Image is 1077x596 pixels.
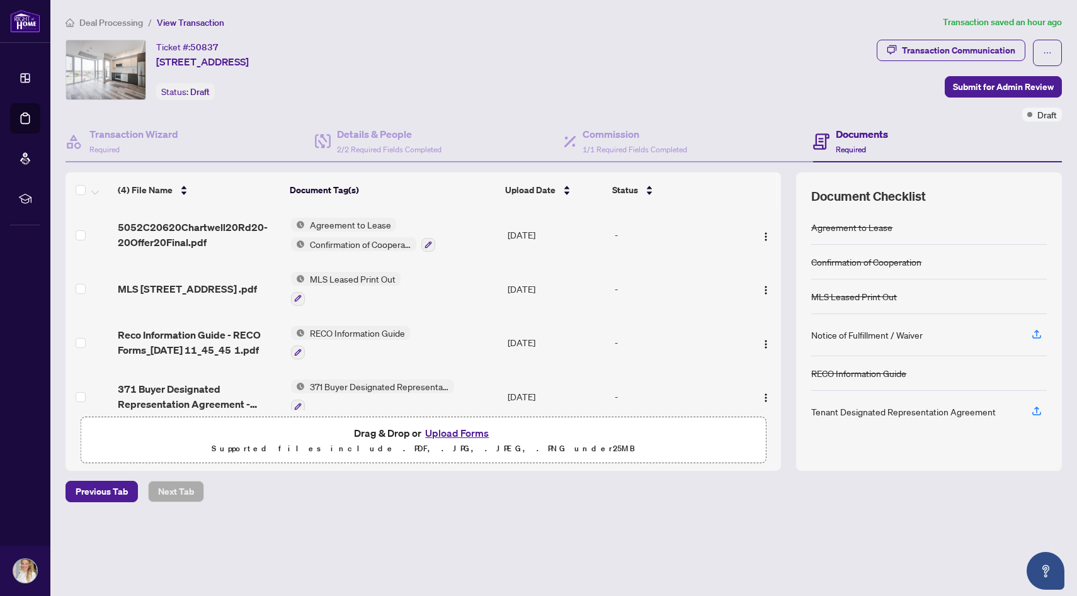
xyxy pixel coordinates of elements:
span: View Transaction [157,17,224,28]
th: Upload Date [500,172,607,208]
button: Transaction Communication [877,40,1025,61]
div: Confirmation of Cooperation [811,255,921,269]
span: 5052C20620Chartwell20Rd20-20Offer20Final.pdf [118,220,281,250]
div: Tenant Designated Representation Agreement [811,405,996,419]
button: Upload Forms [421,425,493,441]
td: [DATE] [503,369,610,424]
img: Logo [761,393,771,403]
th: Document Tag(s) [285,172,500,208]
img: logo [10,9,40,33]
span: Upload Date [505,183,556,197]
h4: Commission [583,127,687,142]
button: Logo [756,225,776,245]
img: Logo [761,232,771,242]
td: [DATE] [503,208,610,262]
img: Status Icon [291,272,305,286]
span: MLS [STREET_ADDRESS] .pdf [118,281,257,296]
span: 371 Buyer Designated Representation Agreement - Authority for Purchase or Lease [305,380,454,393]
button: Logo [756,386,776,407]
span: Agreement to Lease [305,218,396,232]
th: Status [607,172,740,208]
img: Logo [761,339,771,349]
img: Status Icon [291,237,305,251]
span: Confirmation of Cooperation [305,237,416,251]
h4: Documents [836,127,888,142]
button: Status IconMLS Leased Print Out [291,272,401,306]
span: MLS Leased Print Out [305,272,401,286]
img: Status Icon [291,326,305,340]
div: - [615,390,739,403]
article: Transaction saved an hour ago [943,15,1062,30]
div: RECO Information Guide [811,366,906,380]
span: Required [836,145,866,154]
span: Draft [1037,108,1057,121]
span: ellipsis [1043,48,1052,57]
p: Supported files include .PDF, .JPG, .JPEG, .PNG under 25 MB [89,441,758,456]
span: 371 Buyer Designated Representation Agreement - PropTx-[PERSON_NAME] TRREB _ CLAR _ LSTAR_[DATE] ... [118,381,281,412]
h4: Details & People [337,127,442,142]
button: Status IconAgreement to LeaseStatus IconConfirmation of Cooperation [291,218,435,252]
button: Open asap [1027,552,1064,590]
div: Notice of Fulfillment / Waiver [811,328,923,342]
button: Submit for Admin Review [945,76,1062,98]
div: - [615,228,739,242]
span: (4) File Name [118,183,173,197]
button: Logo [756,332,776,352]
button: Next Tab [148,481,204,502]
span: Status [612,183,638,197]
span: RECO Information Guide [305,326,410,340]
div: - [615,335,739,349]
span: [STREET_ADDRESS] [156,54,249,69]
button: Status Icon371 Buyer Designated Representation Agreement - Authority for Purchase or Lease [291,380,454,413]
span: 50837 [190,42,219,53]
div: Transaction Communication [902,40,1015,60]
img: Profile Icon [13,559,37,583]
span: Document Checklist [811,188,926,205]
span: 1/1 Required Fields Completed [583,145,687,154]
td: [DATE] [503,316,610,370]
span: Drag & Drop or [354,425,493,441]
img: Status Icon [291,218,305,232]
img: Logo [761,285,771,295]
div: MLS Leased Print Out [811,290,897,303]
span: Deal Processing [79,17,143,28]
button: Status IconRECO Information Guide [291,326,410,360]
div: Ticket #: [156,40,219,54]
div: Agreement to Lease [811,220,892,234]
td: [DATE] [503,262,610,316]
div: Status: [156,83,215,100]
li: / [148,15,152,30]
button: Previous Tab [66,481,138,502]
th: (4) File Name [113,172,285,208]
span: Submit for Admin Review [953,77,1054,97]
img: IMG-W12214540_1.jpg [66,40,145,99]
span: Required [89,145,120,154]
img: Status Icon [291,380,305,393]
span: home [66,18,74,27]
span: 2/2 Required Fields Completed [337,145,442,154]
h4: Transaction Wizard [89,127,178,142]
button: Logo [756,279,776,299]
span: Previous Tab [76,481,128,502]
span: Reco Information Guide - RECO Forms_[DATE] 11_45_45 1.pdf [118,327,281,357]
span: Draft [190,86,210,98]
div: - [615,282,739,296]
span: Drag & Drop orUpload FormsSupported files include .PDF, .JPG, .JPEG, .PNG under25MB [81,417,765,464]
